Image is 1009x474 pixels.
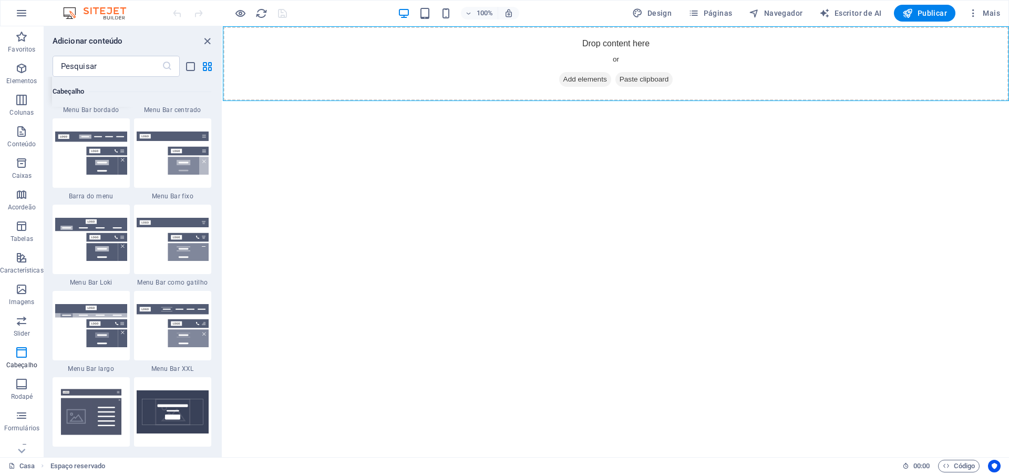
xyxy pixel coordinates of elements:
button: list-view [184,60,197,73]
h6: Adicionar conteúdo [53,35,123,47]
button: 100% [461,7,498,19]
div: Design (Ctrl+Alt+Y) [628,5,676,22]
span: Menu Bar largo [53,365,130,373]
button: Escritor de AI [815,5,886,22]
a: Clique para cancelar a seleção. Clique duas vezes para abrir páginas [8,460,35,472]
img: Thumbnail-menu-bar-hamburger.svg [55,388,127,436]
p: Acordeão [8,203,36,211]
i: Em redimensionamento ajustar automaticamente o nível de zoom para caber o dispositivo escolhido. [504,8,513,18]
span: Barra do menu [53,192,130,200]
img: menu-bar-fixed.svg [137,132,209,175]
span: Código [943,460,975,472]
p: Imagens [9,298,34,306]
img: Logotipo do Editor [60,7,139,19]
p: Colunas [9,108,34,117]
button: Páginas [684,5,736,22]
div: Menu Bar como gatilho [134,205,211,287]
div: Menu Bar fixo [134,118,211,200]
span: Páginas [688,8,732,18]
p: Caixas [12,172,32,180]
p: Rodapé [11,392,33,401]
p: Elementos [6,77,37,85]
span: Publicar [902,8,947,18]
span: : [921,462,922,470]
span: Menu Bar XXL [134,365,211,373]
button: Usercentrics [988,460,1001,472]
img: banner.svg [137,390,209,434]
p: Conteúdo [7,140,36,148]
div: Menu Bar largo [53,291,130,373]
button: Mais [964,5,1004,22]
p: Favoritos [8,45,35,54]
h6: 100% [477,7,493,19]
span: Mais [968,8,1000,18]
span: Menu Bar centrado [134,106,211,114]
div: Menu Bar XXL [134,291,211,373]
input: Pesquisar [53,56,162,77]
button: Navegador [745,5,807,22]
img: menu-bar-as-trigger.svg [137,218,209,261]
div: Barra do menu [53,118,130,200]
span: Clique para selecionar. Clique duas vezes para editar [50,460,106,472]
span: Navegador [749,8,802,18]
span: 00 00 [913,460,930,472]
span: Menu Bar como gatilho [134,278,211,287]
span: Add elements [336,46,388,60]
p: Tabelas [11,235,33,243]
p: Cabeçalho [6,361,37,369]
span: Escritor de AI [819,8,881,18]
button: grid-view [201,60,213,73]
span: Design [632,8,672,18]
span: Menu Bar fixo [134,192,211,200]
img: menu-bar-xxl.svg [137,304,209,348]
span: Menu Bar Loki [53,278,130,287]
button: Publicar [894,5,955,22]
div: Menu Bar Loki [53,205,130,287]
img: menu-bar-loki.svg [55,218,127,261]
p: Slider [14,329,30,338]
img: menu-bar.svg [55,132,127,175]
span: Menu Bar bordado [53,106,130,114]
nav: pão ralado [50,460,106,472]
button: painel de fechamento [201,35,213,47]
span: Paste clipboard [393,46,450,60]
p: Formulários [4,424,39,432]
button: Código [938,460,980,472]
button: Design [628,5,676,22]
button: recarregar [255,7,267,19]
h6: Cabeçalho [53,85,211,98]
h6: Tempo da sessão [902,460,930,472]
img: menu-bar-wide.svg [55,304,127,348]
